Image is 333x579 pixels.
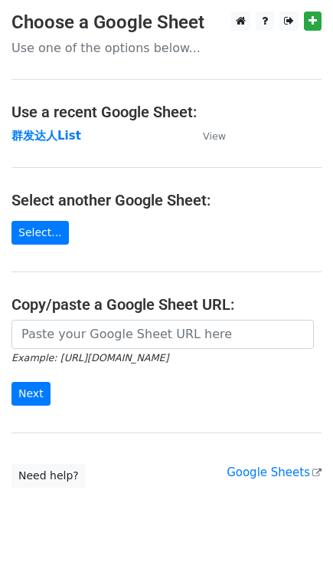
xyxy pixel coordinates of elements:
a: Select... [11,221,69,245]
h4: Select another Google Sheet: [11,191,322,209]
a: View [188,129,226,143]
input: Paste your Google Sheet URL here [11,320,314,349]
a: Google Sheets [227,466,322,479]
small: View [203,130,226,142]
h3: Choose a Google Sheet [11,12,322,34]
h4: Use a recent Google Sheet: [11,103,322,121]
a: Need help? [11,464,86,488]
input: Next [11,382,51,406]
h4: Copy/paste a Google Sheet URL: [11,295,322,314]
small: Example: [URL][DOMAIN_NAME] [11,352,168,364]
p: Use one of the options below... [11,40,322,56]
a: 群发达人List [11,129,81,143]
